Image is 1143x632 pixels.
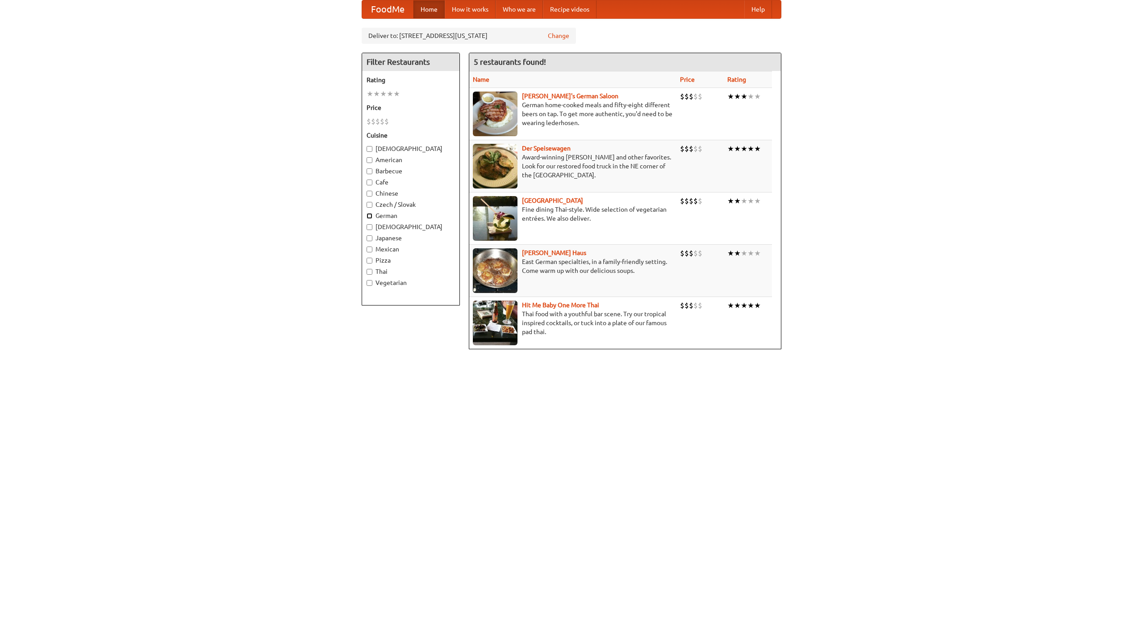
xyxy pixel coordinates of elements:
a: Recipe videos [543,0,597,18]
li: ★ [754,196,761,206]
li: ★ [380,89,387,99]
p: German home-cooked meals and fifty-eight different beers on tap. To get more authentic, you'd nee... [473,100,673,127]
img: esthers.jpg [473,92,517,136]
label: Pizza [367,256,455,265]
li: $ [698,144,702,154]
li: $ [680,196,684,206]
input: Chinese [367,191,372,197]
li: ★ [734,196,741,206]
label: Vegetarian [367,278,455,287]
a: Der Speisewagen [522,145,571,152]
label: German [367,211,455,220]
li: ★ [747,248,754,258]
li: ★ [747,301,754,310]
img: kohlhaus.jpg [473,248,517,293]
p: Award-winning [PERSON_NAME] and other favorites. Look for our restored food truck in the NE corne... [473,153,673,180]
label: American [367,155,455,164]
input: Vegetarian [367,280,372,286]
li: $ [698,92,702,101]
a: Home [413,0,445,18]
li: $ [693,301,698,310]
li: ★ [727,144,734,154]
li: $ [684,92,689,101]
a: Who we are [496,0,543,18]
img: satay.jpg [473,196,517,241]
li: $ [684,196,689,206]
a: How it works [445,0,496,18]
li: $ [693,92,698,101]
li: $ [680,92,684,101]
input: Thai [367,269,372,275]
li: ★ [741,248,747,258]
label: Barbecue [367,167,455,176]
input: American [367,157,372,163]
input: German [367,213,372,219]
li: ★ [393,89,400,99]
a: Rating [727,76,746,83]
li: ★ [747,92,754,101]
li: ★ [727,301,734,310]
li: ★ [754,92,761,101]
a: FoodMe [362,0,413,18]
input: Barbecue [367,168,372,174]
label: Japanese [367,234,455,243]
li: ★ [727,196,734,206]
li: $ [689,144,693,154]
li: $ [380,117,384,126]
li: ★ [734,301,741,310]
input: Cafe [367,180,372,185]
label: [DEMOGRAPHIC_DATA] [367,222,455,231]
li: ★ [747,196,754,206]
li: $ [680,144,684,154]
li: $ [384,117,389,126]
li: $ [689,248,693,258]
a: Hit Me Baby One More Thai [522,301,599,309]
li: $ [689,92,693,101]
li: $ [684,144,689,154]
label: Thai [367,267,455,276]
p: Fine dining Thai-style. Wide selection of vegetarian entrées. We also deliver. [473,205,673,223]
li: $ [375,117,380,126]
input: [DEMOGRAPHIC_DATA] [367,146,372,152]
li: ★ [727,92,734,101]
li: $ [693,248,698,258]
b: [PERSON_NAME]'s German Saloon [522,92,618,100]
input: Czech / Slovak [367,202,372,208]
a: Change [548,31,569,40]
li: $ [689,301,693,310]
a: Name [473,76,489,83]
li: ★ [754,248,761,258]
li: $ [693,196,698,206]
li: ★ [741,301,747,310]
li: $ [684,301,689,310]
label: Czech / Slovak [367,200,455,209]
label: [DEMOGRAPHIC_DATA] [367,144,455,153]
li: ★ [754,144,761,154]
p: East German specialties, in a family-friendly setting. Come warm up with our delicious soups. [473,257,673,275]
li: $ [684,248,689,258]
input: Pizza [367,258,372,264]
a: [PERSON_NAME] Haus [522,249,586,256]
a: Price [680,76,695,83]
img: speisewagen.jpg [473,144,517,188]
li: $ [367,117,371,126]
ng-pluralize: 5 restaurants found! [474,58,546,66]
li: ★ [741,92,747,101]
h5: Cuisine [367,131,455,140]
li: $ [698,248,702,258]
h5: Price [367,103,455,112]
li: $ [680,248,684,258]
li: ★ [367,89,373,99]
li: ★ [747,144,754,154]
li: ★ [741,196,747,206]
li: $ [698,301,702,310]
a: Help [744,0,772,18]
a: [GEOGRAPHIC_DATA] [522,197,583,204]
input: Mexican [367,247,372,252]
li: $ [693,144,698,154]
label: Cafe [367,178,455,187]
li: ★ [734,92,741,101]
label: Mexican [367,245,455,254]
